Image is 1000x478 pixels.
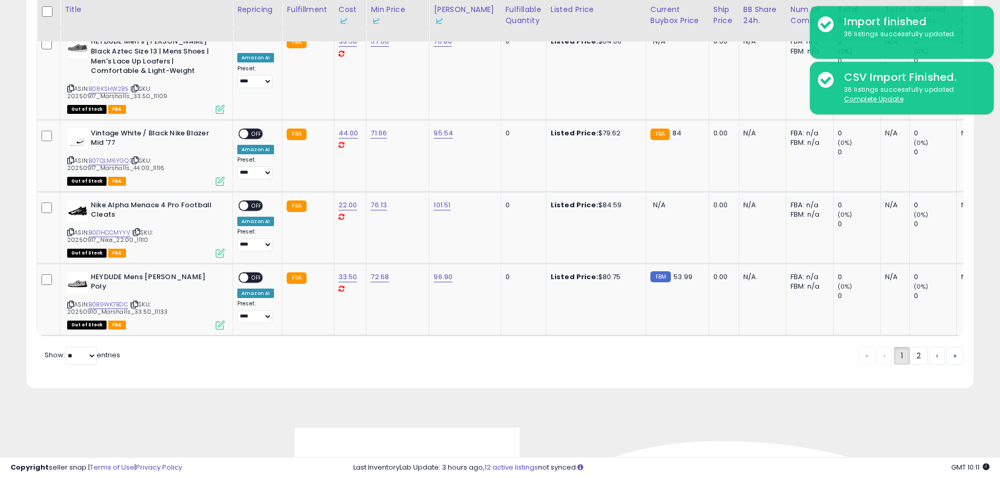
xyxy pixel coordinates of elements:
div: Title [65,4,228,15]
div: ASIN: [67,200,225,257]
div: [PERSON_NAME] [434,4,496,26]
b: HEYDUDE Mens [PERSON_NAME] Poly [91,272,218,294]
div: CSV Import Finished. [836,70,986,85]
a: B08KSHW2B5 [89,84,129,93]
b: Vintage White / Black Nike Blazer Mid '77 [91,129,218,151]
div: 0 [914,272,956,282]
small: (0%) [838,139,852,147]
div: Avg Selling Price [961,4,999,37]
div: FBA: n/a [791,272,825,282]
div: $79.62 [551,129,638,138]
span: › [936,350,938,361]
span: 53.99 [673,272,692,282]
a: 76.80 [434,36,452,47]
div: 0.00 [713,272,731,282]
div: $64.00 [551,37,638,46]
img: 31iBVua3ORL._SL40_.jpg [67,200,88,221]
small: FBA [287,37,306,48]
div: 0 [914,147,956,157]
span: Show: entries [45,350,120,360]
span: N/A [653,36,666,46]
div: FBM: n/a [791,47,825,56]
div: 0.00 [713,129,731,138]
a: 72.68 [371,272,389,282]
div: 0.00 [713,200,731,210]
div: N/A [743,37,778,46]
div: Total Rev. [838,4,876,26]
a: 22.00 [339,200,357,210]
img: InventoryLab Logo [339,16,349,26]
a: B0B9WK7BDC [89,300,128,309]
div: FBA: n/a [791,37,825,46]
img: InventoryLab Logo [371,16,381,26]
b: Listed Price: [551,200,598,210]
div: Ordered Items [914,4,952,26]
div: 0 [838,219,880,229]
div: BB Share 24h. [743,4,782,26]
div: Amazon AI [237,289,274,298]
div: 0 [506,272,538,282]
small: FBA [650,129,670,140]
span: 84 [672,128,681,138]
img: InventoryLab Logo [434,16,444,26]
div: 0 [838,291,880,301]
a: 44.00 [339,128,359,139]
div: Listed Price [551,4,641,15]
a: B07QLM6YGQ [89,156,129,165]
a: 1 [894,347,910,365]
u: Complete Update [844,94,903,103]
span: All listings that are currently out of stock and unavailable for purchase on Amazon [67,177,107,186]
span: OFF [248,201,265,210]
div: Preset: [237,156,274,180]
span: All listings that are currently out of stock and unavailable for purchase on Amazon [67,249,107,258]
div: 0 [506,129,538,138]
div: 36 listings successfully updated. [836,85,986,104]
small: (0%) [914,282,929,291]
div: $80.75 [551,272,638,282]
div: Import finished [836,14,986,29]
div: ASIN: [67,37,225,112]
div: Cost [339,4,362,26]
div: 0.00 [713,37,731,46]
div: 36 listings successfully updated. [836,29,986,39]
div: N/A [743,129,778,138]
div: ASIN: [67,129,225,185]
b: Listed Price: [551,272,598,282]
span: | SKU: 20250910_Marshalls_33.50_11133 [67,300,167,316]
b: Listed Price: [551,128,598,138]
span: » [953,350,956,361]
small: (0%) [914,210,929,219]
div: Some or all of the values in this column are provided from Inventory Lab. [339,15,362,26]
div: N/A [961,272,996,282]
span: OFF [248,129,265,138]
div: Amazon AI [237,145,274,154]
div: Amazon AI [237,217,274,226]
small: (0%) [838,282,852,291]
img: 21g93YKfpfL._SL40_.jpg [67,129,88,150]
div: N/A [885,272,901,282]
div: 0 [914,129,956,138]
a: 71.66 [371,128,387,139]
div: Some or all of the values in this column are provided from Inventory Lab. [371,15,425,26]
img: 415rfi+OOpS._SL40_.jpg [67,37,88,58]
div: FBM: n/a [791,138,825,147]
div: 0 [838,129,880,138]
a: 33.50 [339,272,357,282]
span: FBA [108,249,126,258]
div: $84.59 [551,200,638,210]
a: 57.60 [371,36,389,47]
div: FBM: n/a [791,210,825,219]
b: Listed Price: [551,36,598,46]
div: Repricing [237,4,278,15]
small: FBA [287,200,306,212]
div: 0 [506,200,538,210]
div: Ship Price [713,4,734,26]
div: N/A [743,272,778,282]
span: FBA [108,105,126,114]
div: N/A [885,129,901,138]
div: N/A [885,200,901,210]
a: 33.50 [339,36,357,47]
div: 0 [838,272,880,282]
div: Preset: [237,300,274,324]
div: N/A [961,200,996,210]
